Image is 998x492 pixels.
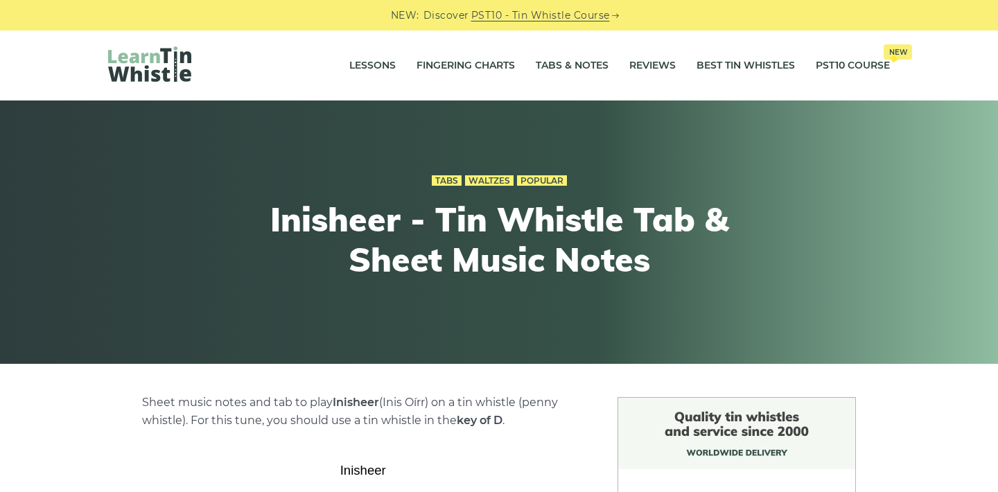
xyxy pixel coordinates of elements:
a: Lessons [349,49,396,83]
span: New [884,44,912,60]
a: Best Tin Whistles [697,49,795,83]
img: LearnTinWhistle.com [108,46,191,82]
a: Waltzes [465,175,514,186]
a: Fingering Charts [417,49,515,83]
a: Reviews [629,49,676,83]
p: Sheet music notes and tab to play (Inis Oírr) on a tin whistle (penny whistle). For this tune, yo... [142,394,584,430]
a: PST10 CourseNew [816,49,890,83]
strong: Inisheer [333,396,379,409]
a: Tabs & Notes [536,49,609,83]
a: Popular [517,175,567,186]
a: Tabs [432,175,462,186]
strong: key of D [457,414,502,427]
h1: Inisheer - Tin Whistle Tab & Sheet Music Notes [244,200,754,279]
